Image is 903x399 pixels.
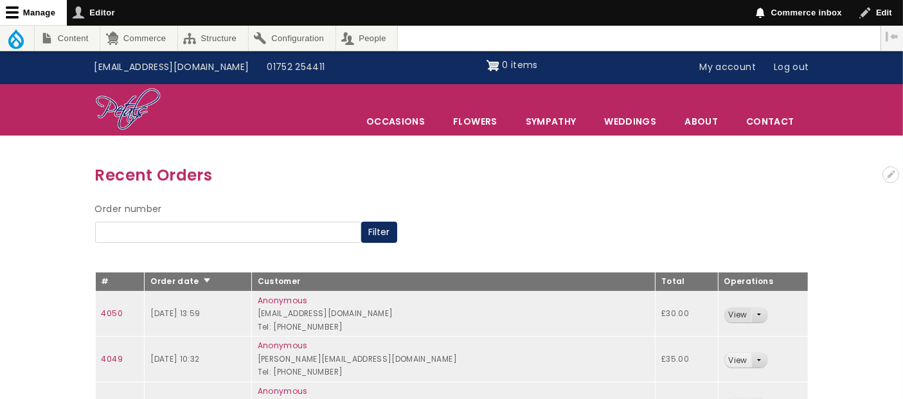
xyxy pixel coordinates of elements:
[671,108,731,135] a: About
[95,272,145,292] th: #
[102,308,123,319] a: 4050
[251,291,656,337] td: [EMAIL_ADDRESS][DOMAIN_NAME] Tel: [PHONE_NUMBER]
[150,276,211,287] a: Order date
[725,353,751,368] a: View
[353,108,438,135] span: Occasions
[440,108,510,135] a: Flowers
[765,55,818,80] a: Log out
[656,337,718,382] td: £35.00
[725,308,751,323] a: View
[251,272,656,292] th: Customer
[85,55,258,80] a: [EMAIL_ADDRESS][DOMAIN_NAME]
[258,55,334,80] a: 01752 254411
[656,272,718,292] th: Total
[512,108,590,135] a: Sympathy
[35,26,100,51] a: Content
[718,272,808,292] th: Operations
[361,222,397,244] button: Filter
[100,26,177,51] a: Commerce
[258,340,308,351] a: Anonymous
[881,26,903,48] button: Vertical orientation
[882,166,899,183] button: Open configuration options
[102,353,123,364] a: 4049
[336,26,398,51] a: People
[95,87,161,132] img: Home
[95,202,162,217] label: Order number
[656,291,718,337] td: £30.00
[251,337,656,382] td: [PERSON_NAME][EMAIL_ADDRESS][DOMAIN_NAME] Tel: [PHONE_NUMBER]
[502,58,537,71] span: 0 items
[150,353,199,364] time: [DATE] 10:32
[258,295,308,306] a: Anonymous
[487,55,538,76] a: Shopping cart 0 items
[591,108,670,135] span: Weddings
[249,26,335,51] a: Configuration
[258,386,308,396] a: Anonymous
[487,55,499,76] img: Shopping cart
[691,55,765,80] a: My account
[150,308,200,319] time: [DATE] 13:59
[95,163,809,188] h3: Recent Orders
[733,108,807,135] a: Contact
[178,26,248,51] a: Structure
